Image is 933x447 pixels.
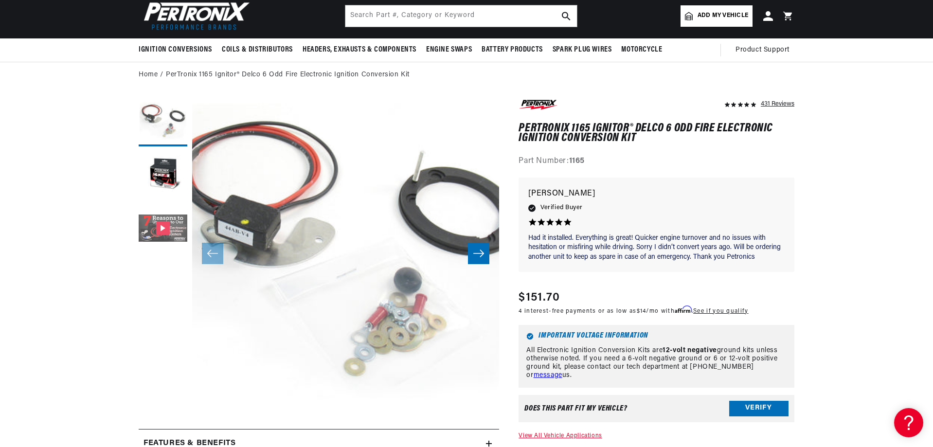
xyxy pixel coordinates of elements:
summary: Engine Swaps [421,38,477,61]
span: Affirm [675,306,692,313]
p: Had it installed. Everything is great! Quicker engine turnover and no issues with hesitation or m... [528,233,785,262]
a: Home [139,70,158,80]
span: Add my vehicle [698,11,748,20]
span: Engine Swaps [426,45,472,55]
strong: 12-volt negative [663,347,717,354]
summary: Coils & Distributors [217,38,298,61]
a: View All Vehicle Applications [519,433,602,439]
summary: Spark Plug Wires [548,38,617,61]
button: Verify [729,401,789,416]
a: Add my vehicle [681,5,753,27]
span: Battery Products [482,45,543,55]
div: 431 Reviews [761,98,794,109]
p: [PERSON_NAME] [528,187,785,201]
input: Search Part #, Category or Keyword [345,5,577,27]
button: Load image 1 in gallery view [139,98,187,146]
a: See if you qualify - Learn more about Affirm Financing (opens in modal) [693,308,748,314]
strong: 1165 [569,157,585,165]
h6: Important Voltage Information [526,333,787,340]
p: 4 interest-free payments or as low as /mo with . [519,306,748,316]
span: Coils & Distributors [222,45,293,55]
span: Product Support [736,45,789,55]
summary: Product Support [736,38,794,62]
summary: Ignition Conversions [139,38,217,61]
a: message [534,372,562,379]
span: $151.70 [519,289,560,306]
div: Does This part fit My vehicle? [524,405,627,412]
media-gallery: Gallery Viewer [139,98,499,410]
span: $14 [637,308,646,314]
button: Slide left [202,243,223,264]
summary: Headers, Exhausts & Components [298,38,421,61]
summary: Battery Products [477,38,548,61]
span: Spark Plug Wires [553,45,612,55]
h1: PerTronix 1165 Ignitor® Delco 6 Odd Fire Electronic Ignition Conversion Kit [519,124,794,143]
nav: breadcrumbs [139,70,794,80]
span: Motorcycle [621,45,662,55]
button: Load image 2 in gallery view [139,151,187,200]
span: Ignition Conversions [139,45,212,55]
p: All Electronic Ignition Conversion Kits are ground kits unless otherwise noted. If you need a 6-v... [526,347,787,379]
span: Headers, Exhausts & Components [303,45,416,55]
a: PerTronix 1165 Ignitor® Delco 6 Odd Fire Electronic Ignition Conversion Kit [166,70,410,80]
summary: Motorcycle [616,38,667,61]
button: search button [556,5,577,27]
div: Part Number: [519,155,794,168]
button: Slide right [468,243,489,264]
span: Verified Buyer [540,202,582,213]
